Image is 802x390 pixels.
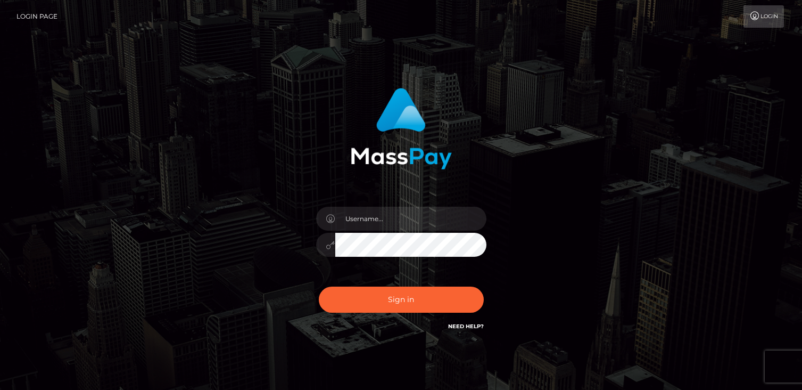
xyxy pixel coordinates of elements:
img: MassPay Login [351,88,452,169]
button: Sign in [319,287,484,313]
input: Username... [335,207,486,231]
a: Login Page [16,5,57,28]
a: Need Help? [448,323,484,330]
a: Login [743,5,784,28]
